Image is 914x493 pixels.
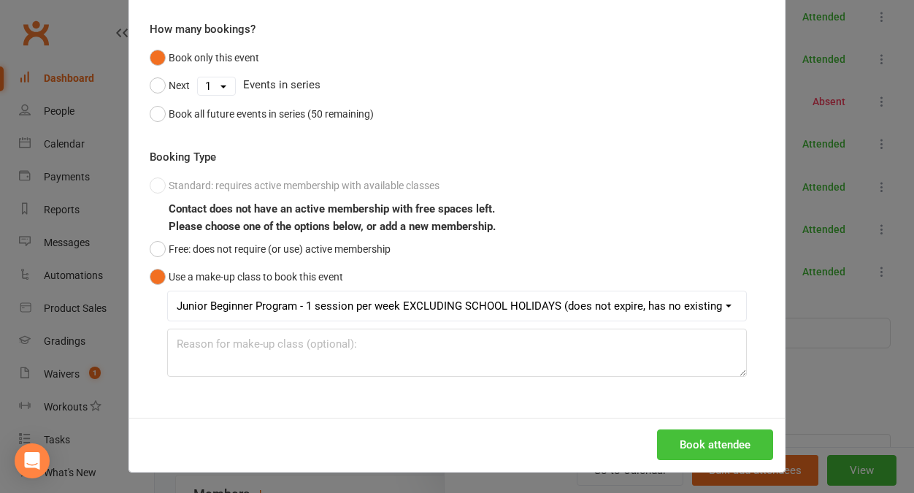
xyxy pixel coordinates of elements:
label: How many bookings? [150,20,256,38]
button: Book all future events in series (50 remaining) [150,100,374,128]
button: Use a make-up class to book this event [150,263,343,291]
div: Open Intercom Messenger [15,443,50,478]
button: Free: does not require (or use) active membership [150,235,391,263]
div: Book all future events in series (50 remaining) [169,106,374,122]
button: Book only this event [150,44,259,72]
b: Contact does not have an active membership with free spaces left. [169,202,495,215]
button: Book attendee [657,429,773,460]
label: Booking Type [150,148,216,166]
b: Please choose one of the options below, or add a new membership. [169,220,496,233]
div: Events in series [150,72,764,99]
button: Next [150,72,190,99]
